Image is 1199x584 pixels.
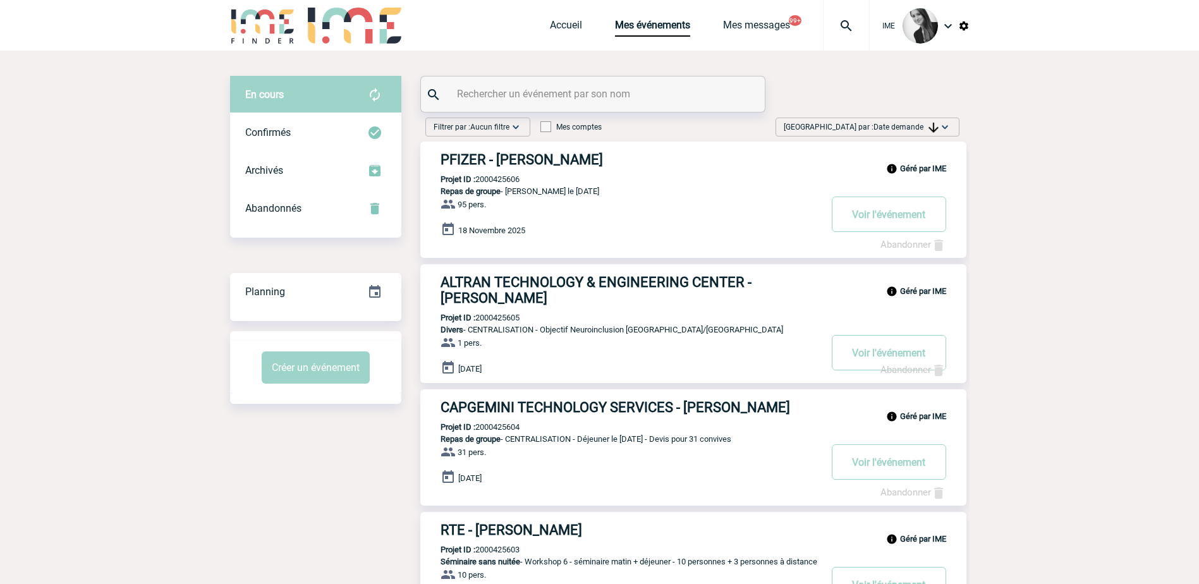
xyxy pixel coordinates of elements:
button: Voir l'événement [832,197,946,232]
img: info_black_24dp.svg [886,533,898,545]
span: [GEOGRAPHIC_DATA] par : [784,121,939,133]
img: arrow_downward.png [928,123,939,133]
h3: ALTRAN TECHNOLOGY & ENGINEERING CENTER - [PERSON_NAME] [441,274,820,306]
img: baseline_expand_more_white_24dp-b.png [509,121,522,133]
a: Mes événements [615,19,690,37]
p: 2000425606 [420,174,520,184]
span: 95 pers. [458,200,486,209]
a: Planning [230,272,401,310]
img: baseline_expand_more_white_24dp-b.png [939,121,951,133]
a: PFIZER - [PERSON_NAME] [420,152,966,167]
div: Retrouvez ici tous vos événements annulés [230,190,401,228]
button: 99+ [789,15,801,26]
input: Rechercher un événement par son nom [454,85,735,103]
b: Projet ID : [441,545,475,554]
span: Repas de groupe [441,434,501,444]
span: [DATE] [458,473,482,483]
button: Créer un événement [262,351,370,384]
span: Planning [245,286,285,298]
a: Accueil [550,19,582,37]
div: Retrouvez ici tous vos événements organisés par date et état d'avancement [230,273,401,311]
a: Abandonner [880,487,946,498]
p: - CENTRALISATION - Déjeuner le [DATE] - Devis pour 31 convives [420,434,820,444]
span: 1 pers. [458,338,482,348]
span: IME [882,21,895,30]
label: Mes comptes [540,123,602,131]
span: [DATE] [458,364,482,374]
span: En cours [245,88,284,100]
span: Archivés [245,164,283,176]
a: Abandonner [880,239,946,250]
a: RTE - [PERSON_NAME] [420,522,966,538]
h3: CAPGEMINI TECHNOLOGY SERVICES - [PERSON_NAME] [441,399,820,415]
span: Confirmés [245,126,291,138]
a: Mes messages [723,19,790,37]
img: IME-Finder [230,8,296,44]
p: - Workshop 6 - séminaire matin + déjeuner - 10 personnes + 3 personnes à distance [420,557,820,566]
b: Projet ID : [441,313,475,322]
p: - CENTRALISATION - Objectif Neuroinclusion [GEOGRAPHIC_DATA]/[GEOGRAPHIC_DATA] [420,325,820,334]
img: info_black_24dp.svg [886,286,898,297]
a: ALTRAN TECHNOLOGY & ENGINEERING CENTER - [PERSON_NAME] [420,274,966,306]
h3: PFIZER - [PERSON_NAME] [441,152,820,167]
span: 10 pers. [458,570,486,580]
a: CAPGEMINI TECHNOLOGY SERVICES - [PERSON_NAME] [420,399,966,415]
div: Retrouvez ici tous vos évènements avant confirmation [230,76,401,114]
span: Divers [441,325,463,334]
span: Date demande [873,123,939,131]
p: 2000425603 [420,545,520,554]
span: 31 pers. [458,447,486,457]
span: 18 Novembre 2025 [458,226,525,235]
h3: RTE - [PERSON_NAME] [441,522,820,538]
p: 2000425605 [420,313,520,322]
img: 101050-0.jpg [903,8,938,44]
b: Géré par IME [900,534,946,544]
span: Repas de groupe [441,186,501,196]
a: Abandonner [880,364,946,375]
b: Géré par IME [900,286,946,296]
img: info_black_24dp.svg [886,411,898,422]
span: Abandonnés [245,202,301,214]
p: - [PERSON_NAME] le [DATE] [420,186,820,196]
b: Projet ID : [441,422,475,432]
div: Retrouvez ici tous les événements que vous avez décidé d'archiver [230,152,401,190]
b: Géré par IME [900,164,946,173]
b: Projet ID : [441,174,475,184]
img: info_black_24dp.svg [886,163,898,174]
b: Géré par IME [900,411,946,421]
span: Filtrer par : [434,121,509,133]
span: Séminaire sans nuitée [441,557,520,566]
p: 2000425604 [420,422,520,432]
span: Aucun filtre [470,123,509,131]
button: Voir l'événement [832,444,946,480]
button: Voir l'événement [832,335,946,370]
